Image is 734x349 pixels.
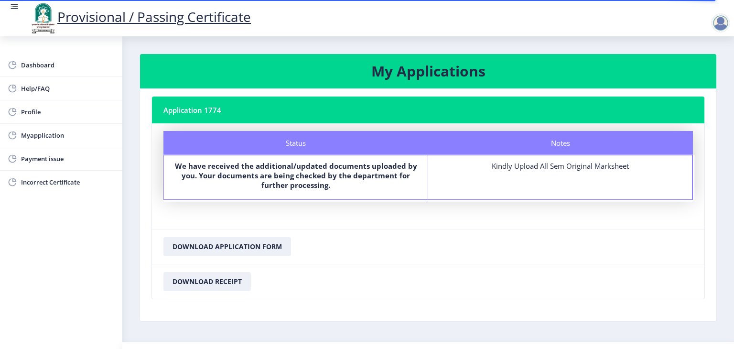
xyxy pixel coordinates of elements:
[29,8,251,26] a: Provisional / Passing Certificate
[21,176,115,188] span: Incorrect Certificate
[21,106,115,118] span: Profile
[21,59,115,71] span: Dashboard
[163,272,251,291] button: Download Receipt
[151,62,705,81] h3: My Applications
[21,153,115,164] span: Payment issue
[437,161,683,171] div: Kindly Upload All Sem Original Marksheet
[21,83,115,94] span: Help/FAQ
[163,237,291,256] button: Download Application Form
[152,97,704,123] nb-card-header: Application 1774
[163,131,428,155] div: Status
[428,131,693,155] div: Notes
[175,161,417,190] b: We have received the additional/updated documents uploaded by you. Your documents are being check...
[29,2,57,34] img: logo
[21,130,115,141] span: Myapplication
